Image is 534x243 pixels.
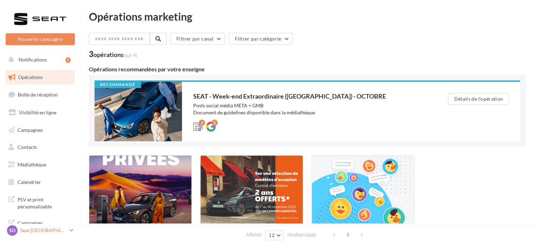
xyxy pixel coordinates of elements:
[124,52,137,58] span: (sur 4)
[4,215,76,236] a: Campagnes DataOnDemand
[94,82,141,88] div: Recommandé
[4,105,76,120] a: Visibilité en ligne
[193,102,420,116] div: Posts social média META + GMB Document de guidelines disponible dans la médiathèque
[17,127,43,133] span: Campagnes
[18,92,58,98] span: Boîte de réception
[17,162,46,167] span: Médiathèque
[448,93,509,105] button: Détails de l'opération
[4,157,76,172] a: Médiathèque
[65,57,71,63] div: 1
[6,33,75,45] button: Nouvelle campagne
[9,227,15,234] span: SD
[4,70,76,85] a: Opérations
[4,192,76,213] a: PLV et print personnalisable
[89,11,526,22] div: Opérations marketing
[246,231,262,238] span: Afficher
[17,179,41,185] span: Calendrier
[4,87,76,102] a: Boîte de réception
[93,51,137,58] div: opérations
[4,123,76,137] a: Campagnes
[17,218,72,233] span: Campagnes DataOnDemand
[18,74,43,80] span: Opérations
[89,66,526,72] div: Opérations recommandées par votre enseigne
[287,231,316,238] span: résultats/page
[342,229,353,240] span: 1
[4,140,76,155] a: Contacts
[17,195,72,210] span: PLV et print personnalisable
[269,233,275,238] span: 12
[4,175,76,190] a: Calendrier
[211,120,218,126] div: 2
[266,230,283,240] button: 12
[89,50,137,58] div: 3
[229,33,293,45] button: Filtrer par catégorie
[19,57,47,63] span: Notifications
[193,93,420,99] div: SEAT - Week-end Extraordinaire ([GEOGRAPHIC_DATA]) - OCTOBRE
[4,52,73,67] button: Notifications 1
[199,120,205,126] div: 2
[20,227,67,234] p: Seat [GEOGRAPHIC_DATA]
[17,144,37,150] span: Contacts
[6,224,75,237] a: SD Seat [GEOGRAPHIC_DATA]
[170,33,225,45] button: Filtrer par canal
[19,109,56,115] span: Visibilité en ligne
